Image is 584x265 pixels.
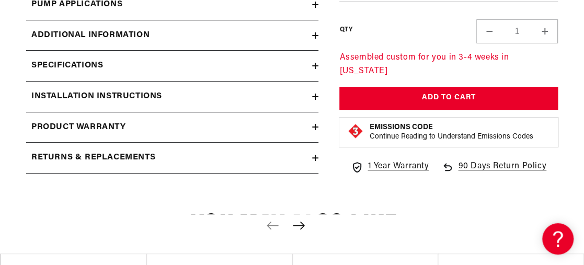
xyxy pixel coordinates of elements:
[26,51,318,81] summary: Specifications
[31,29,150,42] h2: Additional information
[339,87,558,110] button: Add to Cart
[288,214,311,237] button: Next slide
[31,121,126,134] h2: Product warranty
[261,214,284,237] button: Previous slide
[369,123,533,142] button: Emissions CodeContinue Reading to Understand Emissions Codes
[369,132,533,142] p: Continue Reading to Understand Emissions Codes
[26,143,318,173] summary: Returns & replacements
[31,59,103,73] h2: Specifications
[441,160,546,184] a: 90 Days Return Policy
[26,20,318,51] summary: Additional information
[31,90,162,103] h2: Installation Instructions
[458,160,546,184] span: 90 Days Return Policy
[31,151,155,165] h2: Returns & replacements
[347,123,364,140] img: Emissions code
[369,123,432,131] strong: Emissions Code
[26,213,558,238] h2: You may also like
[351,160,429,174] a: 1 Year Warranty
[339,51,558,78] p: Assembled custom for you in 3-4 weeks in [US_STATE]
[26,112,318,143] summary: Product warranty
[339,26,352,34] label: QTY
[368,160,429,174] span: 1 Year Warranty
[26,82,318,112] summary: Installation Instructions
